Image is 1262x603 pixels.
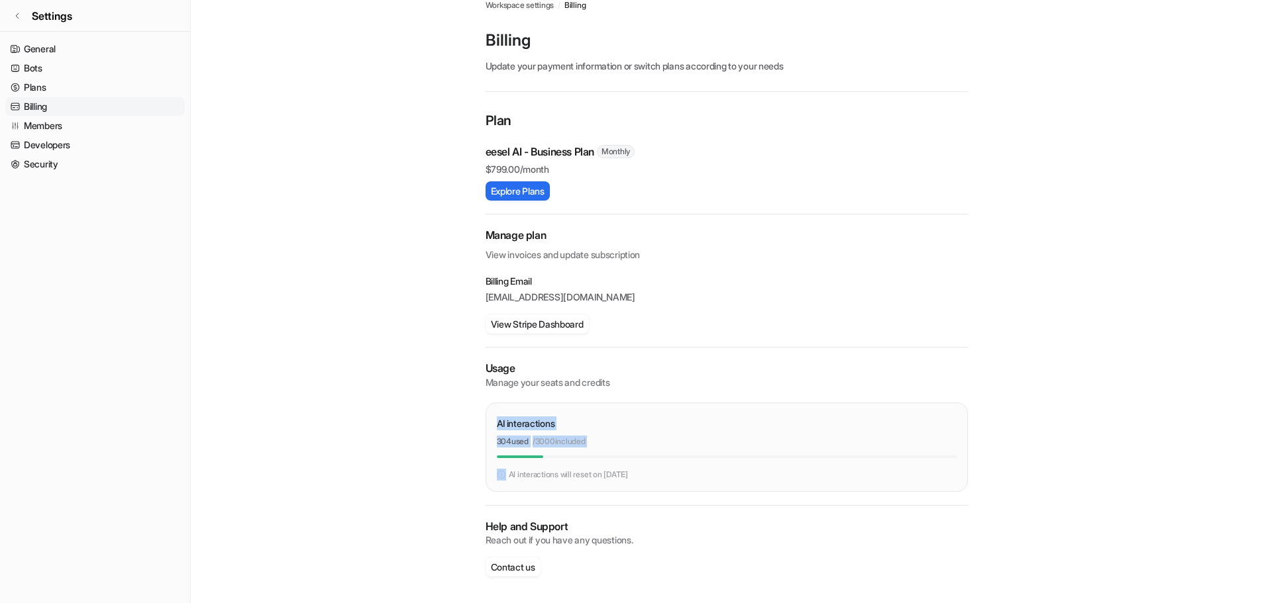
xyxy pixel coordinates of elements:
[5,78,185,97] a: Plans
[486,30,968,51] p: Billing
[5,97,185,116] a: Billing
[5,116,185,135] a: Members
[486,181,550,201] button: Explore Plans
[486,519,968,534] p: Help and Support
[5,59,185,77] a: Bots
[5,40,185,58] a: General
[486,162,968,176] p: $ 799.00/month
[597,145,635,158] span: Monthly
[486,291,968,304] p: [EMAIL_ADDRESS][DOMAIN_NAME]
[486,275,968,288] p: Billing Email
[486,59,968,73] p: Update your payment information or switch plans according to your needs
[509,469,628,481] p: AI interactions will reset on [DATE]
[497,416,555,430] p: AI interactions
[486,314,589,334] button: View Stripe Dashboard
[486,243,968,261] p: View invoices and update subscription
[486,144,594,160] p: eesel AI - Business Plan
[5,155,185,173] a: Security
[497,436,529,447] p: 304 used
[486,111,968,133] p: Plan
[533,436,586,447] p: / 3000 included
[32,8,72,24] span: Settings
[5,136,185,154] a: Developers
[486,376,968,389] p: Manage your seats and credits
[486,361,968,376] p: Usage
[486,557,541,577] button: Contact us
[486,533,968,547] p: Reach out if you have any questions.
[486,228,968,243] h2: Manage plan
